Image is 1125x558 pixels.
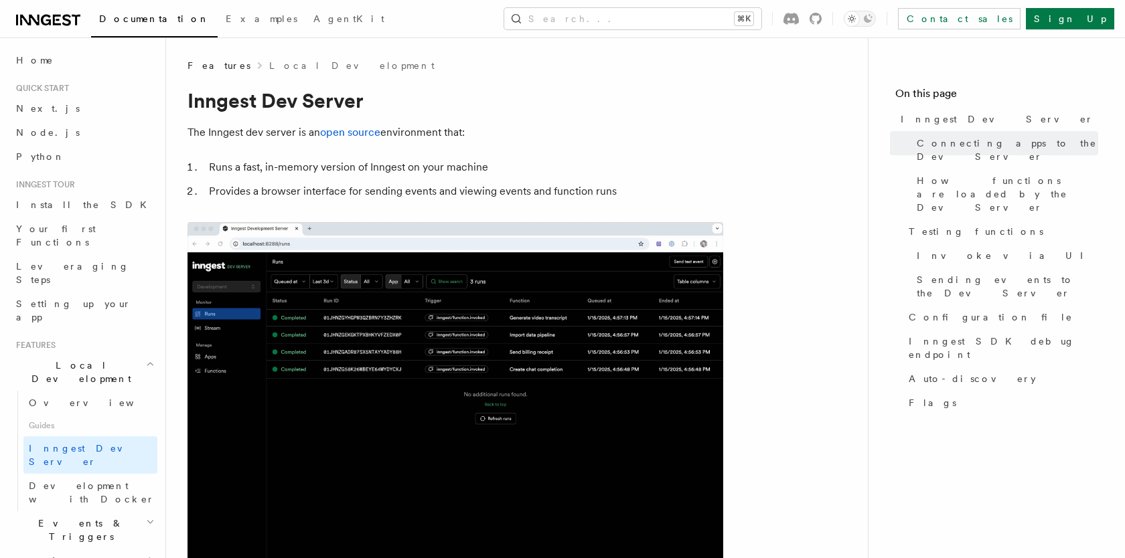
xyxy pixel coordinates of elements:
[898,8,1021,29] a: Contact sales
[269,59,435,72] a: Local Development
[91,4,218,37] a: Documentation
[16,127,80,138] span: Node.js
[911,131,1098,169] a: Connecting apps to the Dev Server
[23,436,157,474] a: Inngest Dev Server
[305,4,392,36] a: AgentKit
[903,367,1098,391] a: Auto-discovery
[11,353,157,391] button: Local Development
[909,225,1043,238] span: Testing functions
[11,145,157,169] a: Python
[909,396,956,409] span: Flags
[901,112,1094,126] span: Inngest Dev Server
[11,292,157,329] a: Setting up your app
[11,340,56,351] span: Features
[903,305,1098,329] a: Configuration file
[11,48,157,72] a: Home
[226,13,297,24] span: Examples
[29,397,167,408] span: Overview
[1026,8,1114,29] a: Sign Up
[504,8,761,29] button: Search...⌘K
[903,329,1098,367] a: Inngest SDK debug endpoint
[909,335,1098,361] span: Inngest SDK debug endpoint
[11,254,157,292] a: Leveraging Steps
[16,151,65,162] span: Python
[11,96,157,120] a: Next.js
[11,120,157,145] a: Node.js
[11,359,146,385] span: Local Development
[903,219,1098,244] a: Testing functions
[218,4,305,36] a: Examples
[735,12,753,25] kbd: ⌘K
[16,103,80,114] span: Next.js
[844,11,876,27] button: Toggle dark mode
[16,223,96,248] span: Your first Functions
[11,517,146,543] span: Events & Triggers
[187,88,723,112] h1: Inngest Dev Server
[23,415,157,436] span: Guides
[187,123,723,142] p: The Inngest dev server is an environment that:
[16,298,131,322] span: Setting up your app
[205,182,723,201] li: Provides a browser interface for sending events and viewing events and function runs
[16,199,155,210] span: Install the SDK
[320,126,380,138] a: open source
[911,268,1098,305] a: Sending events to the Dev Server
[11,217,157,254] a: Your first Functions
[917,174,1098,214] span: How functions are loaded by the Dev Server
[11,511,157,549] button: Events & Triggers
[903,391,1098,415] a: Flags
[909,310,1073,324] span: Configuration file
[99,13,210,24] span: Documentation
[29,443,143,467] span: Inngest Dev Server
[11,83,69,94] span: Quick start
[23,391,157,415] a: Overview
[917,249,1095,262] span: Invoke via UI
[313,13,384,24] span: AgentKit
[917,273,1098,300] span: Sending events to the Dev Server
[205,158,723,177] li: Runs a fast, in-memory version of Inngest on your machine
[16,54,54,67] span: Home
[911,169,1098,219] a: How functions are loaded by the Dev Server
[895,86,1098,107] h4: On this page
[917,136,1098,163] span: Connecting apps to the Dev Server
[909,372,1036,385] span: Auto-discovery
[187,59,250,72] span: Features
[11,179,75,190] span: Inngest tour
[29,480,155,504] span: Development with Docker
[11,193,157,217] a: Install the SDK
[11,391,157,511] div: Local Development
[911,244,1098,268] a: Invoke via UI
[16,261,129,285] span: Leveraging Steps
[23,474,157,511] a: Development with Docker
[895,107,1098,131] a: Inngest Dev Server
